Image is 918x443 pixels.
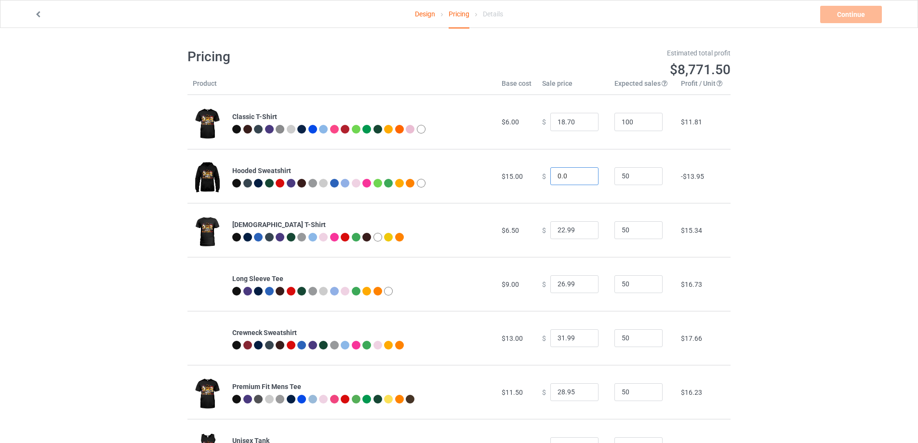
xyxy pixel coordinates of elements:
[537,79,609,95] th: Sale price
[609,79,676,95] th: Expected sales
[276,125,284,134] img: heather_texture.png
[542,172,546,180] span: $
[542,334,546,342] span: $
[466,48,731,58] div: Estimated total profit
[681,118,702,126] span: $11.81
[276,395,284,403] img: heather_texture.png
[542,118,546,126] span: $
[681,281,702,288] span: $16.73
[502,118,519,126] span: $6.00
[483,0,503,27] div: Details
[502,227,519,234] span: $6.50
[502,281,519,288] span: $9.00
[681,389,702,396] span: $16.23
[232,113,277,121] b: Classic T-Shirt
[676,79,731,95] th: Profit / Unit
[681,227,702,234] span: $15.34
[187,79,227,95] th: Product
[187,48,452,66] h1: Pricing
[542,226,546,234] span: $
[232,221,326,228] b: [DEMOGRAPHIC_DATA] T-Shirt
[681,335,702,342] span: $17.66
[502,389,523,396] span: $11.50
[542,280,546,288] span: $
[449,0,469,28] div: Pricing
[502,173,523,180] span: $15.00
[670,62,731,78] span: $8,771.50
[232,167,291,175] b: Hooded Sweatshirt
[496,79,537,95] th: Base cost
[681,173,704,180] span: -$13.95
[232,329,297,336] b: Crewneck Sweatshirt
[542,388,546,396] span: $
[415,0,435,27] a: Design
[232,383,301,390] b: Premium Fit Mens Tee
[232,275,283,282] b: Long Sleeve Tee
[502,335,523,342] span: $13.00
